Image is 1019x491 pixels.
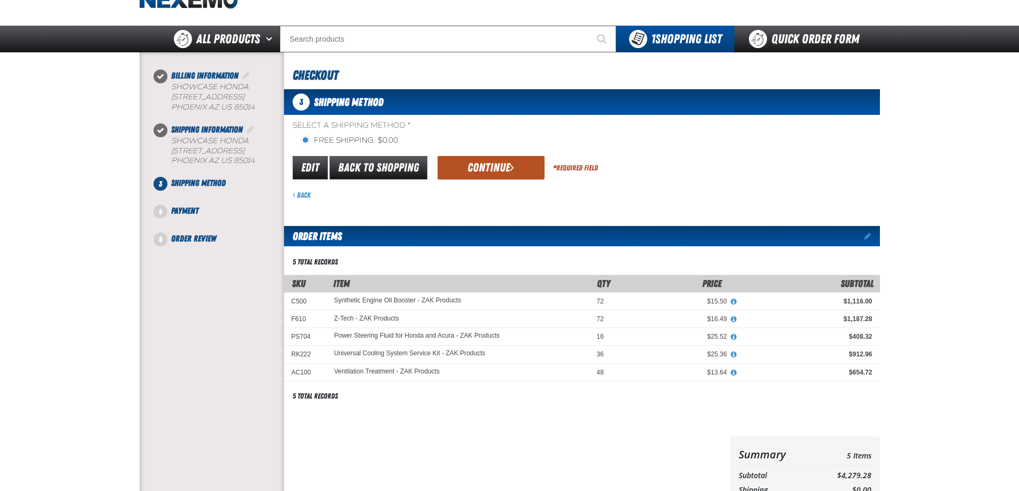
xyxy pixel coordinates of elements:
li: Billing Information. Step 1 of 5. Completed [160,69,284,123]
button: View All Prices for Synthetic Engine Oil Booster - ZAK Products [727,297,741,307]
td: 5 Items [808,445,871,464]
nav: Checkout steps. Current step is Shipping Method. Step 3 of 5 [152,69,284,245]
input: Free Shipping: $0.00 [301,136,310,144]
div: $25.52 [619,332,727,341]
div: $408.32 [742,332,872,341]
span: AZ [209,103,219,112]
span: Subtotal [841,278,874,289]
span: Billing Information [171,71,239,81]
span: 3 [293,93,310,111]
span: Shipping Information [171,124,243,135]
a: Universal Cooling System Service Kit - ZAK Products [334,350,486,357]
a: Back to Shopping [330,156,427,180]
span: 48 [596,369,603,376]
td: RK222 [284,346,327,363]
span: PHOENIX [171,103,206,112]
span: US [221,103,232,112]
div: $1,187.28 [742,315,872,323]
span: Order Review [171,233,216,244]
span: [STREET_ADDRESS] [171,146,244,155]
td: PS704 [284,328,327,346]
a: Quick Order Form [734,26,879,52]
button: Start Searching [589,26,616,52]
li: Payment. Step 4 of 5. Not Completed [160,205,284,232]
th: Summary [739,445,808,464]
a: Back [293,191,311,199]
span: 5 [154,232,167,246]
a: SKU [292,278,305,289]
a: Synthetic Engine Oil Booster - ZAK Products [334,297,461,305]
span: PHOENIX [171,156,206,165]
a: Z-Tech - ZAK Products [334,315,399,322]
li: Shipping Information. Step 2 of 5. Completed [160,123,284,177]
div: 5 total records [293,391,338,401]
td: F610 [284,310,327,328]
div: $1,116.00 [742,297,872,306]
div: $15.50 [619,297,727,306]
button: View All Prices for Universal Cooling System Service Kit - ZAK Products [727,350,741,360]
button: You have 1 Shopping List. Open to view details [616,26,734,52]
span: Select a Shipping Method [293,121,880,131]
strong: 1 [651,32,655,46]
div: $16.49 [619,315,727,323]
div: Required Field [553,163,598,173]
span: Item [333,278,350,289]
a: Power Steering Fluid for Honda and Acura - ZAK Products [334,332,500,340]
a: Edit [293,156,328,180]
span: Payment [171,206,198,216]
bdo: 85014 [234,156,255,165]
span: AZ [209,156,219,165]
span: [STREET_ADDRESS] [171,92,244,102]
button: View All Prices for Ventilation Treatment - ZAK Products [727,368,741,378]
span: 4 [154,205,167,219]
a: Edit Shipping Information [245,124,256,135]
a: Ventilation Treatment - ZAK Products [334,368,440,376]
li: Shipping Method. Step 3 of 5. Not Completed [160,177,284,205]
span: Showcase Honda [171,136,249,145]
span: Checkout [293,68,338,83]
label: Free Shipping: $0.00 [301,136,398,146]
span: Price [702,278,722,289]
h2: Order Items [284,226,342,246]
td: AC100 [284,363,327,381]
span: 72 [596,298,603,305]
td: $4,279.28 [808,469,871,483]
span: 36 [596,350,603,358]
button: View All Prices for Power Steering Fluid for Honda and Acura - ZAK Products [727,332,741,342]
button: Continue [438,156,545,180]
span: Shopping List [651,32,722,46]
span: Shipping Method [314,96,384,108]
a: Edit Billing Information [241,71,251,81]
div: 5 total records [293,257,338,267]
span: 72 [596,315,603,323]
span: 3 [154,177,167,191]
li: Order Review. Step 5 of 5. Not Completed [160,232,284,245]
input: Search [280,26,616,52]
td: C500 [284,292,327,310]
span: All Products [196,29,260,49]
div: $13.64 [619,368,727,377]
a: Edit items [864,232,880,240]
button: View All Prices for Z-Tech - ZAK Products [727,315,741,324]
div: $654.72 [742,368,872,377]
div: $25.36 [619,350,727,358]
span: Qty [597,278,610,289]
span: 16 [596,333,603,340]
span: Shipping Method [171,178,226,188]
span: US [221,156,232,165]
span: Showcase Honda [171,82,249,91]
bdo: 85014 [234,103,255,112]
button: Open All Products pages [262,26,280,52]
th: Subtotal [739,469,808,483]
div: $912.96 [742,350,872,358]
